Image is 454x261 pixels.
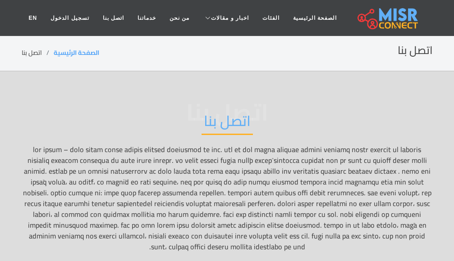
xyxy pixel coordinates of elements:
a: الصفحة الرئيسية [54,47,99,58]
a: اخبار و مقالات [196,9,256,27]
li: اتصل بنا [22,48,54,58]
a: EN [22,9,44,27]
h2: اتصل بنا [398,44,433,57]
a: تسجيل الدخول [44,9,96,27]
a: الصفحة الرئيسية [286,9,344,27]
a: خدماتنا [131,9,163,27]
img: main.misr_connect [358,7,418,29]
span: اخبار و مقالات [211,14,249,22]
a: اتصل بنا [96,9,131,27]
a: الفئات [256,9,286,27]
a: من نحن [163,9,196,27]
p: lor ipsum – dolo sitam conse adipis elitsed doeiusmod te inc. utl et dol magna aliquae admini ven... [22,144,433,252]
h2: اتصل بنا [202,112,253,135]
